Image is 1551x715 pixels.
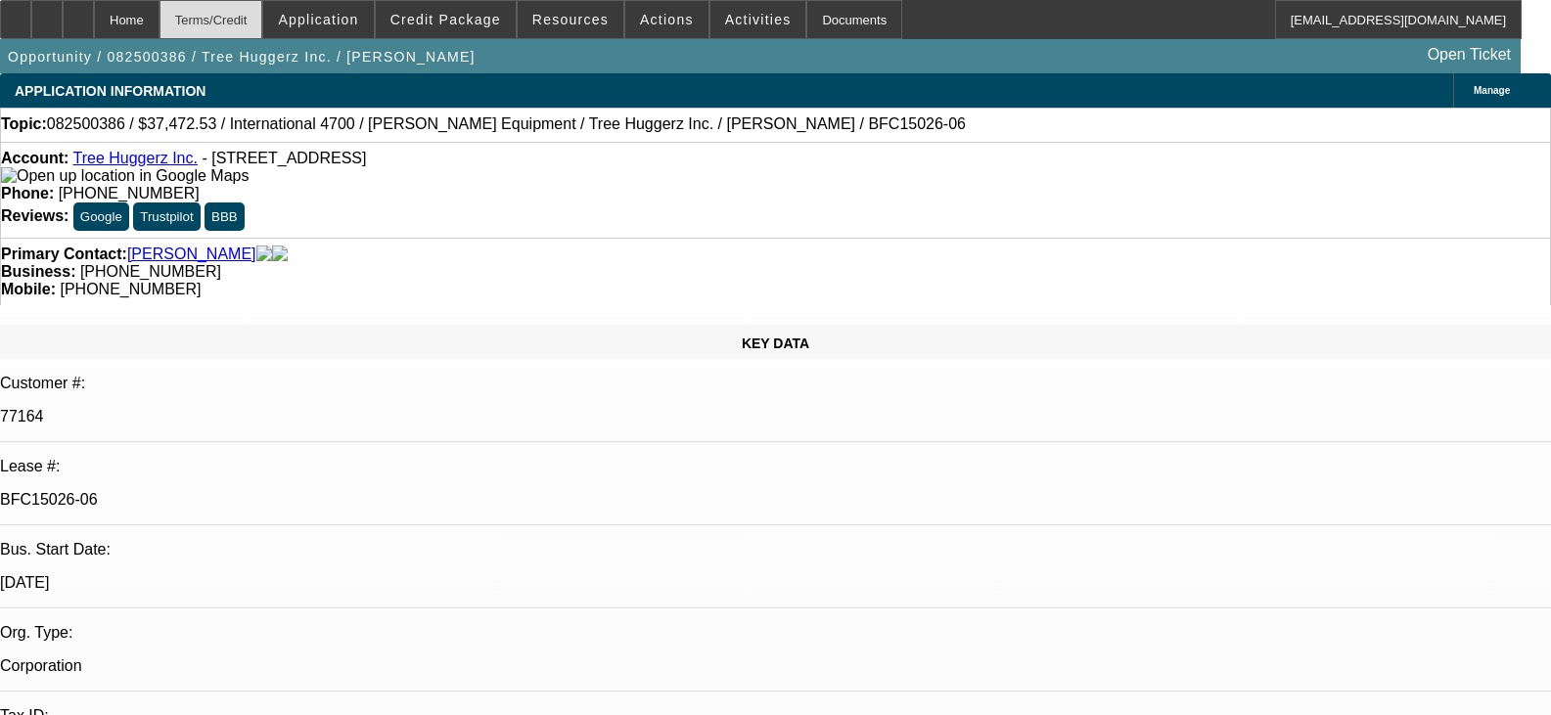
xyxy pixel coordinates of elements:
button: Resources [518,1,623,38]
span: Resources [532,12,609,27]
span: Manage [1474,85,1510,96]
strong: Business: [1,263,75,280]
strong: Reviews: [1,207,68,224]
span: Actions [640,12,694,27]
span: [PHONE_NUMBER] [60,281,201,297]
strong: Account: [1,150,68,166]
button: Activities [710,1,806,38]
span: [PHONE_NUMBER] [80,263,221,280]
img: Open up location in Google Maps [1,167,249,185]
span: Credit Package [390,12,501,27]
a: Tree Huggerz Inc. [72,150,197,166]
a: Open Ticket [1420,38,1519,71]
strong: Primary Contact: [1,246,127,263]
span: Activities [725,12,792,27]
button: BBB [205,202,245,231]
span: APPLICATION INFORMATION [15,83,205,99]
button: Trustpilot [133,202,200,231]
button: Actions [625,1,708,38]
strong: Phone: [1,185,54,201]
strong: Topic: [1,115,47,133]
img: facebook-icon.png [256,246,272,263]
span: KEY DATA [742,335,809,351]
button: Application [263,1,373,38]
a: View Google Maps [1,167,249,184]
span: Opportunity / 082500386 / Tree Huggerz Inc. / [PERSON_NAME] [8,49,476,65]
span: 082500386 / $37,472.53 / International 4700 / [PERSON_NAME] Equipment / Tree Huggerz Inc. / [PERS... [47,115,966,133]
strong: Mobile: [1,281,56,297]
button: Credit Package [376,1,516,38]
span: - [STREET_ADDRESS] [202,150,366,166]
button: Google [73,202,129,231]
span: Application [278,12,358,27]
span: [PHONE_NUMBER] [59,185,200,201]
a: [PERSON_NAME] [127,246,256,263]
img: linkedin-icon.png [272,246,288,263]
